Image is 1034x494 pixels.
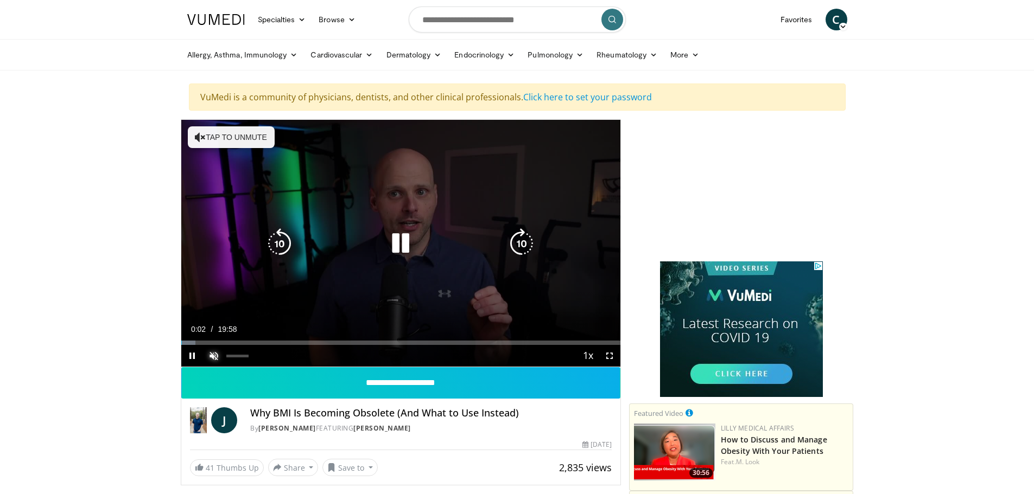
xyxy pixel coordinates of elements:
iframe: Advertisement [660,119,823,255]
a: Endocrinology [448,44,521,66]
span: 2,835 views [559,461,612,474]
div: Progress Bar [181,341,621,345]
a: Rheumatology [590,44,664,66]
a: Pulmonology [521,44,590,66]
a: Specialties [251,9,313,30]
button: Save to [322,459,378,476]
a: Cardiovascular [304,44,379,66]
button: Tap to unmute [188,126,275,148]
a: Lilly Medical Affairs [721,424,794,433]
img: c98a6a29-1ea0-4bd5-8cf5-4d1e188984a7.png.150x105_q85_crop-smart_upscale.png [634,424,715,480]
input: Search topics, interventions [409,7,626,33]
img: Dr. Jordan Rennicke [190,407,207,433]
div: [DATE] [582,440,612,450]
div: Volume Level [226,355,249,357]
a: Click here to set your password [523,91,652,103]
div: Feat. [721,457,848,467]
button: Unmute [203,345,225,367]
span: / [211,325,213,333]
button: Pause [181,345,203,367]
iframe: Advertisement [660,261,823,397]
a: [PERSON_NAME] [258,424,316,433]
h4: Why BMI Is Becoming Obsolete (And What to Use Instead) [250,407,612,419]
img: VuMedi Logo [187,14,245,25]
small: Featured Video [634,408,683,418]
div: VuMedi is a community of physicians, dentists, and other clinical professionals. [189,84,846,111]
a: Dermatology [380,44,448,66]
span: 30:56 [689,468,713,478]
a: Favorites [774,9,819,30]
video-js: Video Player [181,120,621,367]
a: 30:56 [634,424,715,480]
span: 41 [206,463,214,473]
a: How to Discuss and Manage Obesity With Your Patients [721,434,827,456]
button: Playback Rate [577,345,599,367]
a: More [664,44,706,66]
div: By FEATURING [250,424,612,433]
button: Share [268,459,319,476]
a: Browse [312,9,362,30]
span: 19:58 [218,325,237,333]
button: Fullscreen [599,345,620,367]
a: [PERSON_NAME] [353,424,411,433]
a: J [211,407,237,433]
a: 41 Thumbs Up [190,459,264,476]
a: M. Look [736,457,760,466]
a: Allergy, Asthma, Immunology [181,44,305,66]
a: C [826,9,847,30]
span: 0:02 [191,325,206,333]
